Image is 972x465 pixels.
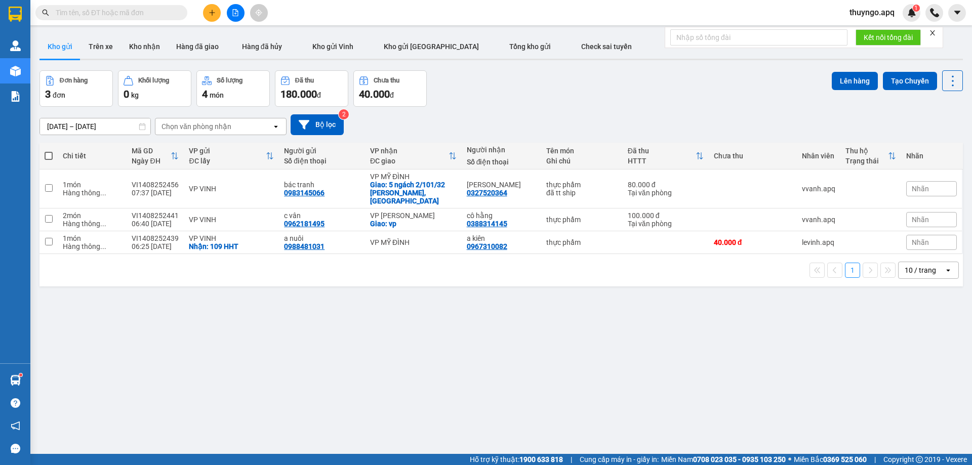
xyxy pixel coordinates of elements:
[295,77,314,84] div: Đã thu
[63,152,121,160] div: Chi tiết
[10,375,21,386] img: warehouse-icon
[714,152,792,160] div: Chưa thu
[370,173,457,181] div: VP MỸ ĐÌNH
[802,152,835,160] div: Nhân viên
[284,147,360,155] div: Người gửi
[63,234,121,242] div: 1 món
[628,181,704,189] div: 80.000 đ
[209,9,216,16] span: plus
[210,91,224,99] span: món
[339,109,349,119] sup: 2
[509,43,551,51] span: Tổng kho gửi
[100,220,106,228] span: ...
[132,189,179,197] div: 07:37 [DATE]
[203,4,221,22] button: plus
[370,220,457,228] div: Giao: vp
[384,43,479,51] span: Kho gửi [GEOGRAPHIC_DATA]
[571,454,572,465] span: |
[189,147,266,155] div: VP gửi
[670,29,847,46] input: Nhập số tổng đài
[546,157,618,165] div: Ghi chú
[467,181,536,189] div: thùy linh
[19,373,22,376] sup: 1
[948,4,966,22] button: caret-down
[10,66,21,76] img: warehouse-icon
[45,88,51,100] span: 3
[467,242,507,250] div: 0967310082
[138,77,169,84] div: Khối lượng
[370,147,449,155] div: VP nhận
[580,454,659,465] span: Cung cấp máy in - giấy in:
[284,189,325,197] div: 0983145066
[546,216,618,224] div: thực phẩm
[132,212,179,220] div: VI1408252441
[912,238,929,246] span: Nhãn
[628,147,696,155] div: Đã thu
[132,242,179,250] div: 06:25 [DATE]
[467,146,536,154] div: Người nhận
[467,212,536,220] div: cô hằng
[883,72,937,90] button: Tạo Chuyến
[127,143,184,170] th: Toggle SortBy
[370,238,457,246] div: VP MỸ ĐÌNH
[275,70,348,107] button: Đã thu180.000đ
[823,455,867,463] strong: 0369 525 060
[189,234,274,242] div: VP VINH
[845,147,888,155] div: Thu hộ
[546,147,618,155] div: Tên món
[60,77,88,84] div: Đơn hàng
[546,181,618,189] div: thực phẩm
[359,88,390,100] span: 40.000
[661,454,786,465] span: Miền Nam
[930,8,939,17] img: phone-icon
[788,457,791,461] span: ⚪️
[581,43,632,51] span: Check sai tuyến
[189,157,266,165] div: ĐC lấy
[184,143,279,170] th: Toggle SortBy
[189,185,274,193] div: VP VINH
[916,456,923,463] span: copyright
[856,29,921,46] button: Kết nối tổng đài
[628,157,696,165] div: HTTT
[628,212,704,220] div: 100.000 đ
[132,181,179,189] div: VI1408252456
[272,122,280,131] svg: open
[693,455,786,463] strong: 0708 023 035 - 0935 103 250
[628,189,704,197] div: Tại văn phòng
[914,5,918,12] span: 1
[912,185,929,193] span: Nhãn
[242,43,282,51] span: Hàng đã hủy
[40,118,150,135] input: Select a date range.
[317,91,321,99] span: đ
[63,212,121,220] div: 2 món
[370,157,449,165] div: ĐC giao
[39,34,80,59] button: Kho gửi
[42,9,49,16] span: search
[874,454,876,465] span: |
[802,185,835,193] div: vvanh.apq
[100,189,106,197] span: ...
[124,88,129,100] span: 0
[132,234,179,242] div: VI1408252439
[9,7,22,22] img: logo-vxr
[189,216,274,224] div: VP VINH
[280,88,317,100] span: 180.000
[189,242,274,250] div: Nhận: 109 HHT
[467,220,507,228] div: 0388314145
[467,234,536,242] div: a kiên
[132,157,171,165] div: Ngày ĐH
[255,9,262,16] span: aim
[840,143,901,170] th: Toggle SortBy
[11,398,20,408] span: question-circle
[284,220,325,228] div: 0962181495
[841,6,903,19] span: thuyngo.apq
[196,70,270,107] button: Số lượng4món
[284,181,360,189] div: bác tranh
[370,181,457,205] div: Giao: 5 ngách 2/101/32 đỗ đức dục, hà nội
[802,238,835,246] div: levinh.apq
[907,8,916,17] img: icon-new-feature
[10,91,21,102] img: solution-icon
[100,242,106,250] span: ...
[63,242,121,250] div: Hàng thông thường
[63,220,121,228] div: Hàng thông thường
